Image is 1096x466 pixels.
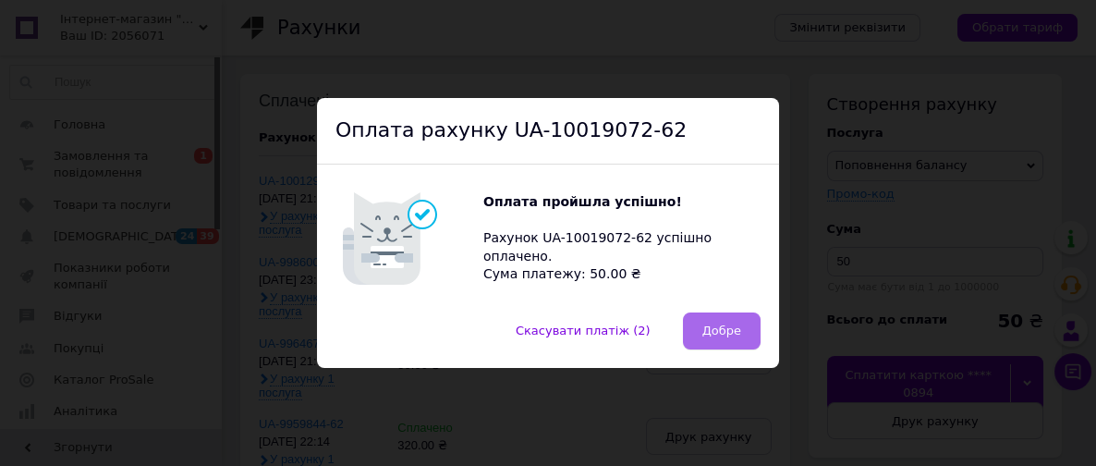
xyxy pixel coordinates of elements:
[335,183,483,294] img: Котик говорить Оплата пройшла успішно!
[516,324,651,337] span: Скасувати платіж (2)
[317,98,779,165] div: Оплата рахунку UA-10019072-62
[702,324,741,337] span: Добре
[483,193,761,284] div: Рахунок UA-10019072-62 успішно оплачено. Сума платежу: 50.00 ₴
[483,194,682,209] b: Оплата пройшла успішно!
[683,313,761,349] button: Добре
[496,313,670,349] button: Скасувати платіж (2)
